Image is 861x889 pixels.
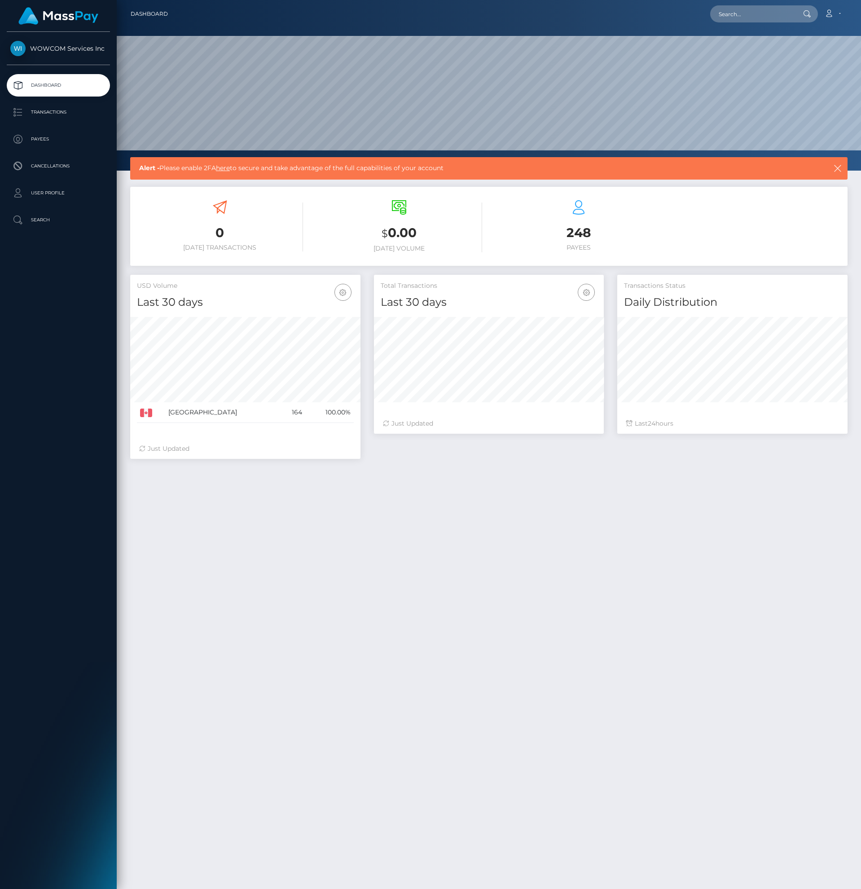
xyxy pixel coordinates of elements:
h5: USD Volume [137,282,354,290]
span: 24 [648,419,655,427]
h6: [DATE] Transactions [137,244,303,251]
img: MassPay Logo [18,7,98,25]
h4: Daily Distribution [624,295,841,310]
img: WOWCOM Services Inc [10,41,26,56]
td: 164 [280,402,306,423]
h4: Last 30 days [381,295,597,310]
p: Cancellations [10,159,106,173]
p: User Profile [10,186,106,200]
h4: Last 30 days [137,295,354,310]
h5: Transactions Status [624,282,841,290]
div: Just Updated [139,444,351,453]
p: Search [10,213,106,227]
b: Alert - [139,164,159,172]
div: Last hours [626,419,839,428]
h6: [DATE] Volume [316,245,483,252]
h3: 248 [496,224,662,242]
td: 100.00% [305,402,353,423]
a: Transactions [7,101,110,123]
span: Please enable 2FA to secure and take advantage of the full capabilities of your account [139,163,762,173]
h3: 0 [137,224,303,242]
a: Payees [7,128,110,150]
h3: 0.00 [316,224,483,242]
a: Dashboard [7,74,110,97]
a: Search [7,209,110,231]
a: User Profile [7,182,110,204]
div: Just Updated [383,419,595,428]
a: Cancellations [7,155,110,177]
p: Dashboard [10,79,106,92]
span: WOWCOM Services Inc [7,44,110,53]
td: [GEOGRAPHIC_DATA] [165,402,280,423]
h5: Total Transactions [381,282,597,290]
input: Search... [710,5,795,22]
p: Payees [10,132,106,146]
a: here [216,164,230,172]
h6: Payees [496,244,662,251]
img: CA.png [140,409,152,417]
small: $ [382,227,388,240]
p: Transactions [10,106,106,119]
a: Dashboard [131,4,168,23]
